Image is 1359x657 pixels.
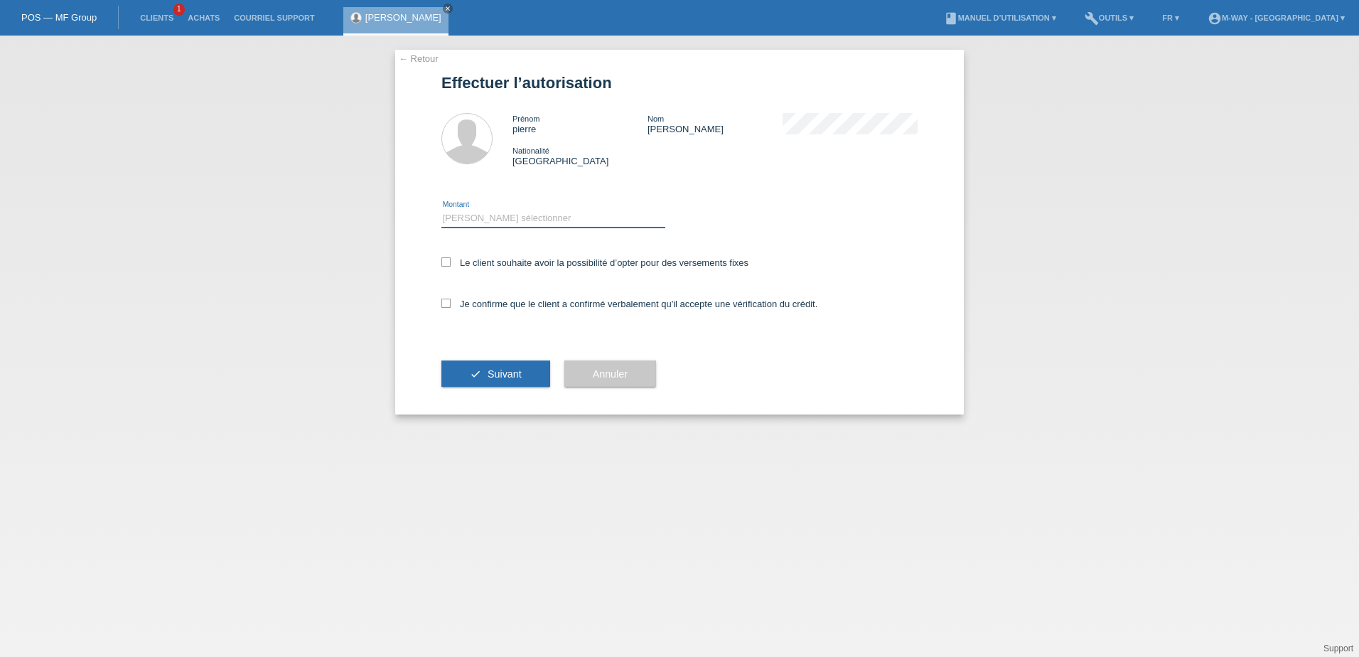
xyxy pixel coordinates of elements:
[1208,11,1222,26] i: account_circle
[441,257,748,268] label: Le client souhaite avoir la possibilité d’opter pour des versements fixes
[512,146,549,155] span: Nationalité
[937,14,1063,22] a: bookManuel d’utilisation ▾
[133,14,181,22] a: Clients
[441,360,550,388] button: check Suivant
[227,14,321,22] a: Courriel Support
[593,368,628,380] span: Annuler
[443,4,453,14] a: close
[512,114,540,123] span: Prénom
[181,14,227,22] a: Achats
[470,368,481,380] i: check
[648,114,664,123] span: Nom
[648,113,783,134] div: [PERSON_NAME]
[1200,14,1352,22] a: account_circlem-way - [GEOGRAPHIC_DATA] ▾
[21,12,97,23] a: POS — MF Group
[1085,11,1099,26] i: build
[944,11,958,26] i: book
[365,12,441,23] a: [PERSON_NAME]
[441,74,918,92] h1: Effectuer l’autorisation
[512,113,648,134] div: pierre
[564,360,656,388] button: Annuler
[444,5,451,12] i: close
[173,4,185,16] span: 1
[1155,14,1186,22] a: FR ▾
[441,299,817,309] label: Je confirme que le client a confirmé verbalement qu'il accepte une vérification du crédit.
[1078,14,1141,22] a: buildOutils ▾
[512,145,648,166] div: [GEOGRAPHIC_DATA]
[488,368,522,380] span: Suivant
[399,53,439,64] a: ← Retour
[1323,643,1353,653] a: Support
